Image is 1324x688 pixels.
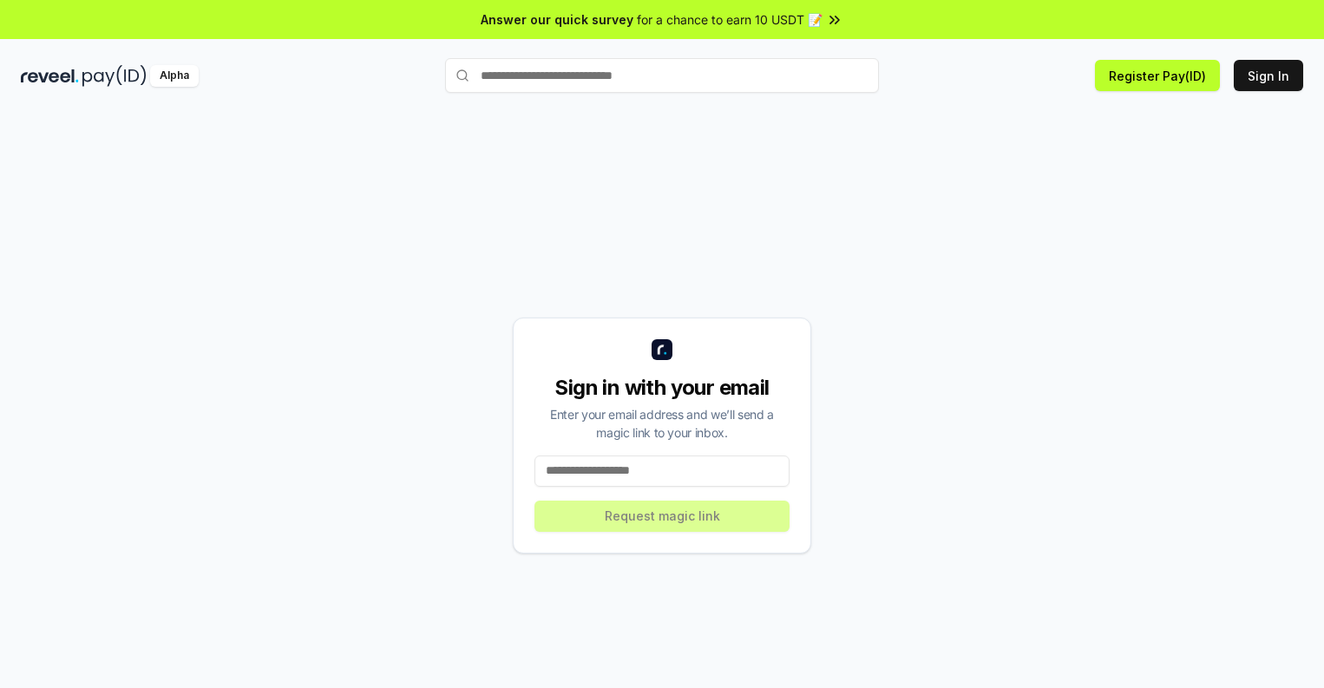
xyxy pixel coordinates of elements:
span: for a chance to earn 10 USDT 📝 [637,10,823,29]
button: Sign In [1234,60,1303,91]
div: Sign in with your email [534,374,790,402]
button: Register Pay(ID) [1095,60,1220,91]
span: Answer our quick survey [481,10,633,29]
div: Alpha [150,65,199,87]
div: Enter your email address and we’ll send a magic link to your inbox. [534,405,790,442]
img: reveel_dark [21,65,79,87]
img: logo_small [652,339,672,360]
img: pay_id [82,65,147,87]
